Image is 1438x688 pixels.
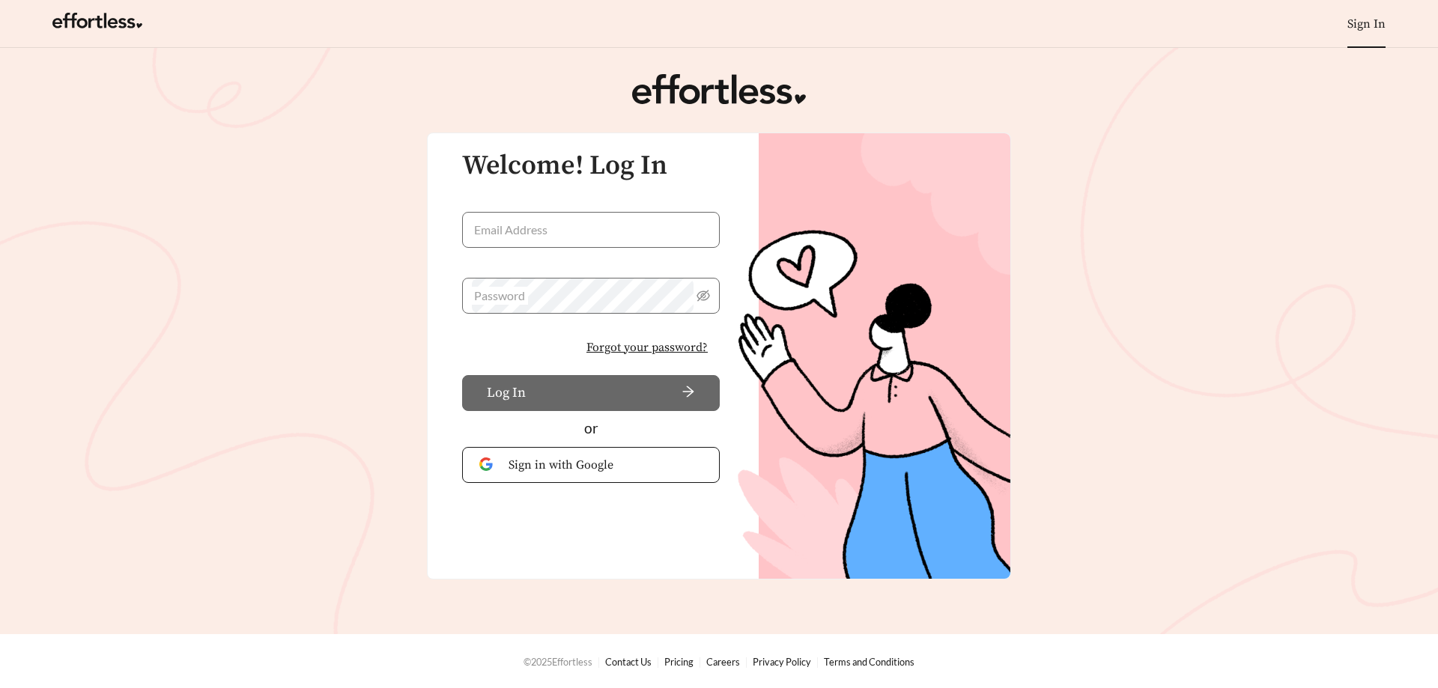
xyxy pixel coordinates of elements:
span: eye-invisible [697,289,710,302]
span: Forgot your password? [586,338,708,356]
a: Sign In [1347,16,1386,31]
button: Log Inarrow-right [462,375,720,411]
span: © 2025 Effortless [524,656,592,668]
div: or [462,418,720,439]
span: Sign in with Google [509,456,703,474]
img: Google Authentication [479,457,497,472]
h3: Welcome! Log In [462,151,720,181]
button: Forgot your password? [574,332,720,363]
a: Pricing [664,656,694,668]
a: Terms and Conditions [824,656,914,668]
a: Careers [706,656,740,668]
a: Contact Us [605,656,652,668]
button: Sign in with Google [462,447,720,483]
a: Privacy Policy [753,656,811,668]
